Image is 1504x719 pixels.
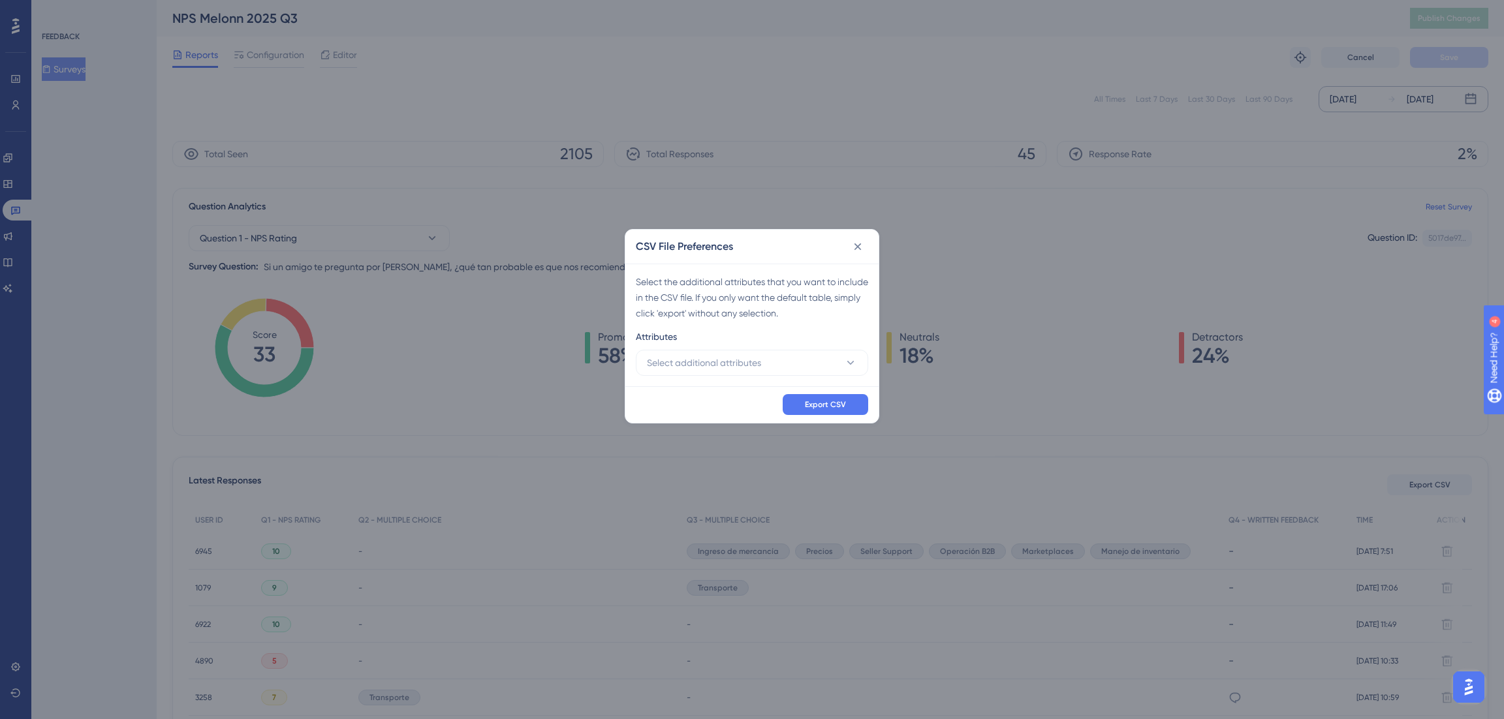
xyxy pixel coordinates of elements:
[636,329,677,344] span: Attributes
[647,355,761,371] span: Select additional attributes
[31,3,82,19] span: Need Help?
[1449,667,1488,707] iframe: UserGuiding AI Assistant Launcher
[636,274,868,321] div: Select the additional attributes that you want to include in the CSV file. If you only want the d...
[636,239,733,254] h2: CSV File Preferences
[805,399,846,410] span: Export CSV
[91,7,95,17] div: 4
